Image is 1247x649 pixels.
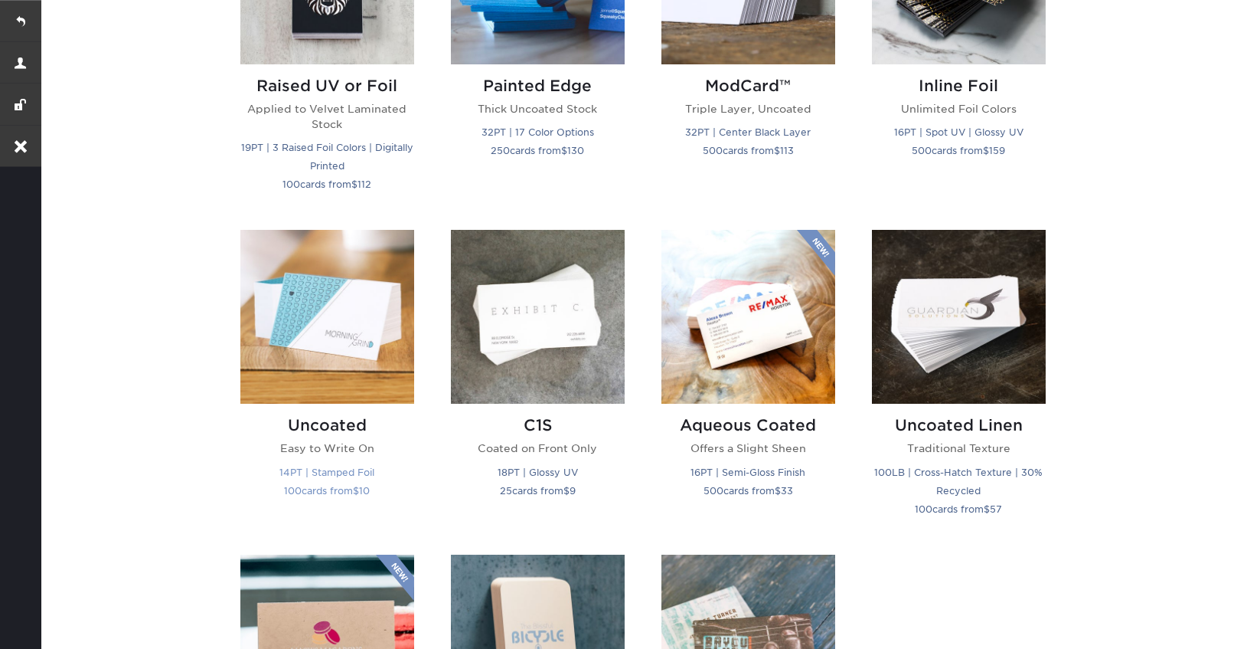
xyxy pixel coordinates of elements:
[491,145,510,156] span: 250
[912,145,932,156] span: 500
[872,101,1046,116] p: Unlimited Foil Colors
[661,230,835,536] a: Aqueous Coated Business Cards Aqueous Coated Offers a Slight Sheen 16PT | Semi-Gloss Finish 500ca...
[357,179,371,190] span: 112
[376,555,414,601] img: New Product
[872,230,1046,536] a: Uncoated Linen Business Cards Uncoated Linen Traditional Texture 100LB | Cross-Hatch Texture | 30...
[774,145,780,156] span: $
[451,441,625,456] p: Coated on Front Only
[240,77,414,95] h2: Raised UV or Foil
[451,416,625,434] h2: C1S
[661,77,835,95] h2: ModCard™
[240,101,414,133] p: Applied to Velvet Laminated Stock
[984,503,990,515] span: $
[570,485,576,497] span: 9
[567,145,584,156] span: 130
[284,485,370,497] small: cards from
[781,485,793,497] span: 33
[894,126,1023,138] small: 16PT | Spot UV | Glossy UV
[989,145,1005,156] span: 159
[241,142,413,172] small: 19PT | 3 Raised Foil Colors | Digitally Printed
[661,230,835,404] img: Aqueous Coated Business Cards
[703,485,793,497] small: cards from
[872,230,1046,404] img: Uncoated Linen Business Cards
[915,503,932,515] span: 100
[690,467,805,478] small: 16PT | Semi-Gloss Finish
[775,485,781,497] span: $
[498,467,578,478] small: 18PT | Glossy UV
[282,179,371,190] small: cards from
[661,416,835,434] h2: Aqueous Coated
[661,441,835,456] p: Offers a Slight Sheen
[282,179,300,190] span: 100
[500,485,512,497] span: 25
[279,467,374,478] small: 14PT | Stamped Foil
[240,441,414,456] p: Easy to Write On
[500,485,576,497] small: cards from
[703,485,723,497] span: 500
[351,179,357,190] span: $
[240,416,414,434] h2: Uncoated
[563,485,570,497] span: $
[872,441,1046,456] p: Traditional Texture
[780,145,794,156] span: 113
[561,145,567,156] span: $
[240,230,414,404] img: Uncoated Business Cards
[491,145,584,156] small: cards from
[703,145,794,156] small: cards from
[451,230,625,404] img: C1S Business Cards
[872,77,1046,95] h2: Inline Foil
[912,145,1005,156] small: cards from
[797,230,835,276] img: New Product
[481,126,594,138] small: 32PT | 17 Color Options
[874,467,1043,497] small: 100LB | Cross-Hatch Texture | 30% Recycled
[872,416,1046,434] h2: Uncoated Linen
[661,101,835,116] p: Triple Layer, Uncoated
[451,230,625,536] a: C1S Business Cards C1S Coated on Front Only 18PT | Glossy UV 25cards from$9
[983,145,989,156] span: $
[915,503,1002,515] small: cards from
[359,485,370,497] span: 10
[990,503,1002,515] span: 57
[451,101,625,116] p: Thick Uncoated Stock
[703,145,723,156] span: 500
[451,77,625,95] h2: Painted Edge
[353,485,359,497] span: $
[685,126,811,138] small: 32PT | Center Black Layer
[284,485,302,497] span: 100
[240,230,414,536] a: Uncoated Business Cards Uncoated Easy to Write On 14PT | Stamped Foil 100cards from$10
